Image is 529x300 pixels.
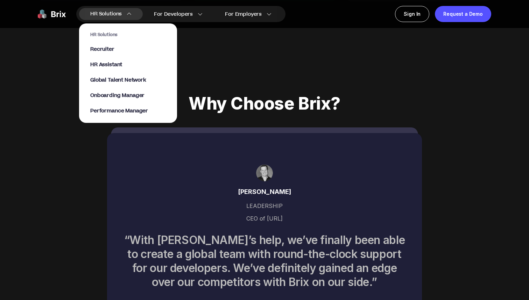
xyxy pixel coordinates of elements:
div: [PERSON_NAME] [124,187,405,197]
a: Performance Manager [90,107,166,114]
span: HR Solutions [90,32,166,37]
span: Recruiter [90,46,114,53]
a: HR Assistant [90,61,166,68]
a: Sign In [395,6,429,22]
span: Performance Manager [90,107,148,114]
span: For Employers [225,11,262,18]
div: CEO of [URL] [124,215,405,222]
span: For Developers [154,11,193,18]
span: Onboarding Manager [90,92,144,99]
div: LEADERSHIP [124,197,405,215]
h2: Why Choose Brix? [38,94,491,113]
span: HR Solutions [90,8,122,20]
span: Global Talent Network [90,76,146,84]
span: HR Assistant [90,61,122,68]
a: Onboarding Manager [90,92,166,99]
div: “With [PERSON_NAME]’s help, we’ve finally been able to create a global team with round-the-clock ... [124,233,405,289]
a: Global Talent Network [90,77,166,84]
a: Request a Demo [435,6,491,22]
a: Recruiter [90,46,166,53]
